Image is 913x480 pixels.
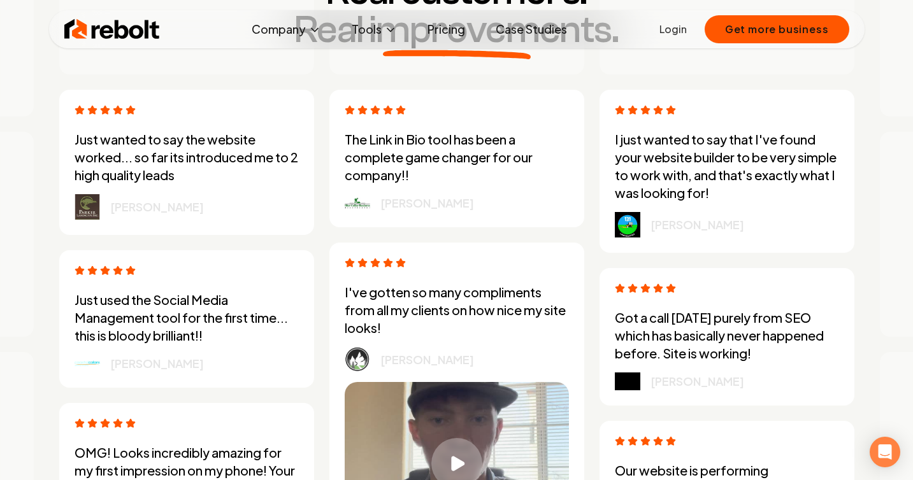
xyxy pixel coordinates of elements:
[651,216,744,234] p: [PERSON_NAME]
[345,131,569,184] p: The Link in Bio tool has been a complete game changer for our company!!
[241,17,331,42] button: Company
[615,372,640,390] img: logo
[75,291,299,344] p: Just used the Social Media Management tool for the first time... this is bloody brilliant!!
[75,194,100,220] img: logo
[294,11,618,49] span: Real improvements.
[417,17,475,42] a: Pricing
[345,283,569,337] p: I've gotten so many compliments from all my clients on how nice my site looks!
[380,351,474,369] p: [PERSON_NAME]
[485,17,577,42] a: Case Studies
[110,355,204,372] p: [PERSON_NAME]
[615,131,839,202] p: I just wanted to say that I've found your website builder to be very simple to work with, and tha...
[64,17,160,42] img: Rebolt Logo
[870,437,900,467] div: Open Intercom Messenger
[651,372,744,390] p: [PERSON_NAME]
[75,131,299,184] p: Just wanted to say the website worked... so far its introduced me to 2 high quality leads
[705,15,849,43] button: Get more business
[110,198,204,216] p: [PERSON_NAME]
[380,194,474,212] p: [PERSON_NAME]
[345,197,370,209] img: logo
[341,17,407,42] button: Tools
[659,22,687,37] a: Login
[615,212,640,237] img: logo
[345,347,370,372] img: logo
[75,360,100,367] img: logo
[615,309,839,362] p: Got a call [DATE] purely from SEO which has basically never happened before. Site is working!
